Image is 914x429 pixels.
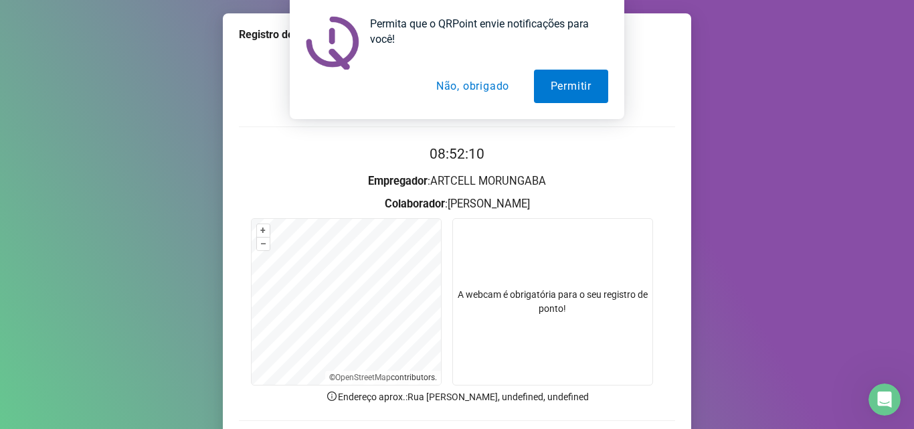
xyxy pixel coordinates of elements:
[306,16,359,70] img: notification icon
[869,383,901,416] iframe: Intercom live chat
[257,224,270,237] button: +
[452,218,653,385] div: A webcam é obrigatória para o seu registro de ponto!
[239,390,675,404] p: Endereço aprox. : Rua [PERSON_NAME], undefined, undefined
[239,173,675,190] h3: : ARTCELL MORUNGABA
[385,197,445,210] strong: Colaborador
[420,70,526,103] button: Não, obrigado
[534,70,608,103] button: Permitir
[329,373,437,382] li: © contributors.
[359,16,608,47] div: Permita que o QRPoint envie notificações para você!
[368,175,428,187] strong: Empregador
[326,390,338,402] span: info-circle
[430,146,484,162] time: 08:52:10
[257,238,270,250] button: –
[335,373,391,382] a: OpenStreetMap
[239,195,675,213] h3: : [PERSON_NAME]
